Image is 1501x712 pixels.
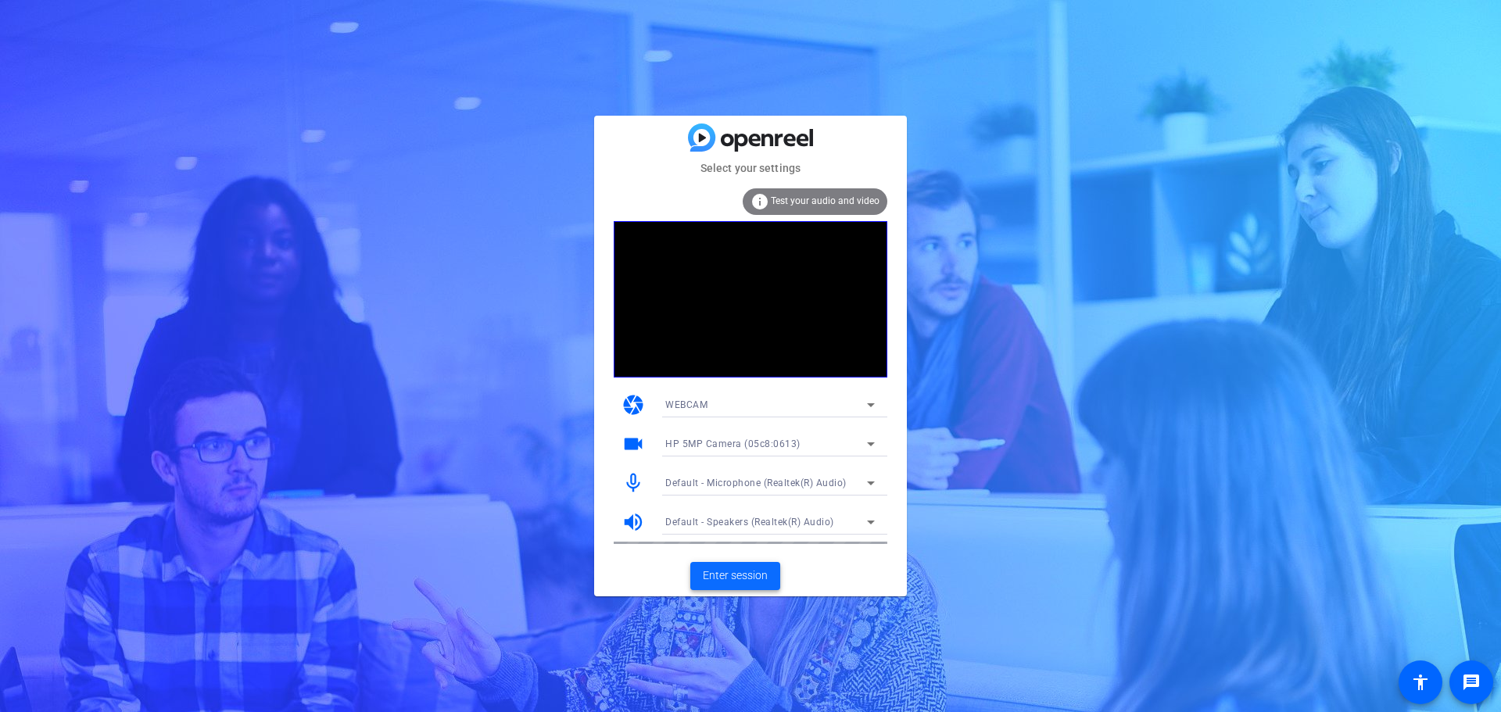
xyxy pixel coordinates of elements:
mat-icon: accessibility [1411,673,1430,692]
button: Enter session [690,562,780,590]
span: WEBCAM [665,399,708,410]
mat-card-subtitle: Select your settings [594,159,907,177]
span: Default - Microphone (Realtek(R) Audio) [665,478,847,488]
mat-icon: videocam [622,432,645,456]
mat-icon: mic_none [622,471,645,495]
mat-icon: message [1462,673,1481,692]
mat-icon: info [750,192,769,211]
span: Enter session [703,567,768,584]
img: blue-gradient.svg [688,123,813,151]
span: HP 5MP Camera (05c8:0613) [665,438,801,449]
span: Test your audio and video [771,195,879,206]
mat-icon: volume_up [622,510,645,534]
mat-icon: camera [622,393,645,417]
span: Default - Speakers (Realtek(R) Audio) [665,517,834,528]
